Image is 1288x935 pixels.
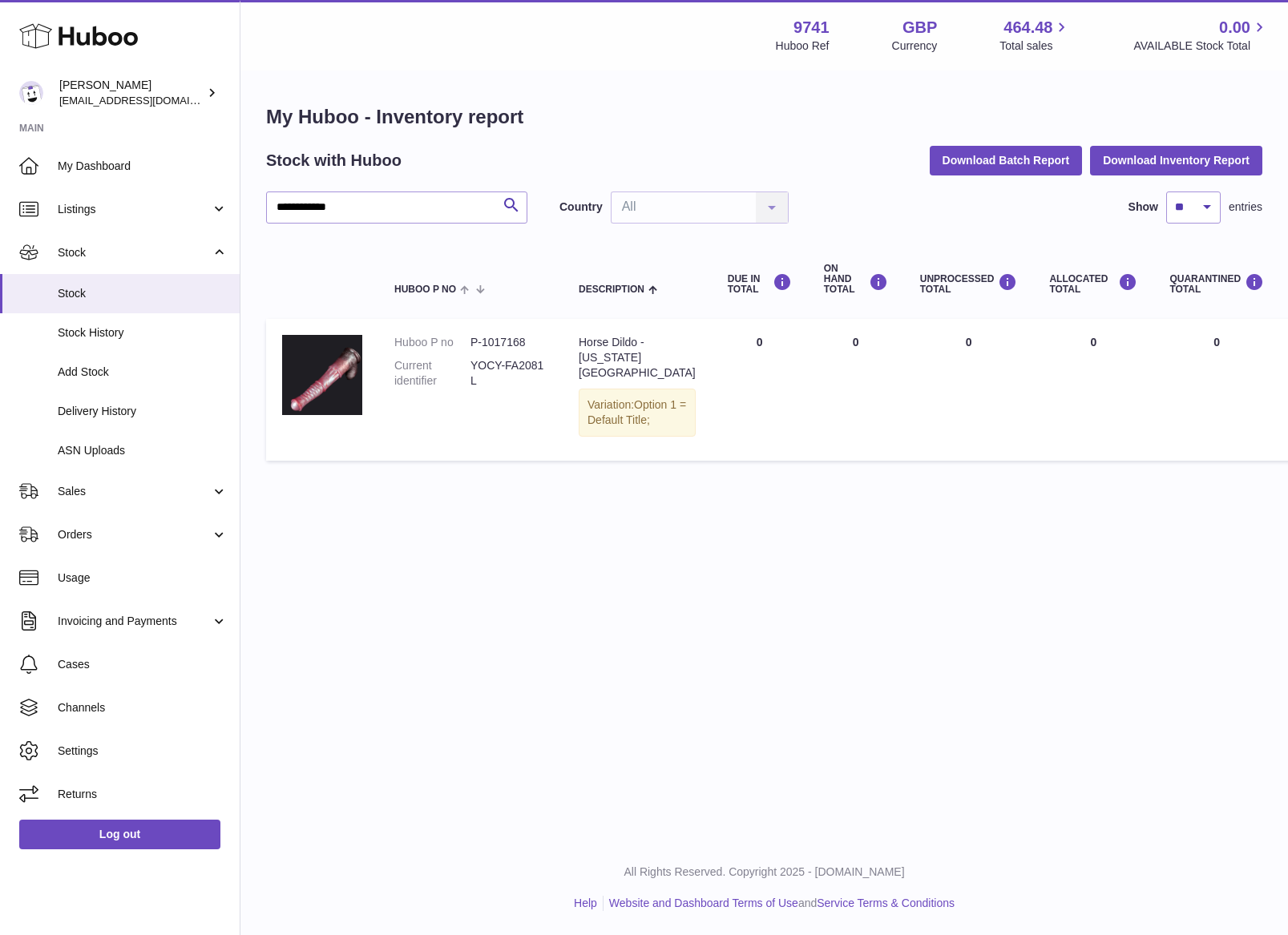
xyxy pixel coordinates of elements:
[58,787,228,802] span: Returns
[920,273,1018,295] div: UNPROCESSED Total
[394,358,470,389] dt: Current identifier
[712,319,808,460] td: 0
[1129,199,1158,215] label: Show
[579,335,696,381] div: Horse Dildo - [US_STATE] [GEOGRAPHIC_DATA]
[266,150,402,171] h2: Stock with Huboo
[1003,17,1052,38] span: 464.48
[817,897,955,909] a: Service Terms & Conditions
[58,365,228,380] span: Add Stock
[776,38,830,54] div: Huboo Ref
[58,245,211,260] span: Stock
[58,202,211,217] span: Listings
[470,358,547,389] dd: YOCY-FA2081L
[579,389,696,437] div: Variation:
[1090,146,1262,175] button: Download Inventory Report
[609,897,798,909] a: Website and Dashboard Terms of Use
[604,896,955,911] li: and
[902,17,937,38] strong: GBP
[59,78,204,108] div: [PERSON_NAME]
[58,325,228,341] span: Stock History
[58,570,228,586] span: Usage
[579,284,644,295] span: Description
[1219,17,1250,38] span: 0.00
[394,335,470,350] dt: Huboo P no
[282,335,362,415] img: product image
[999,17,1071,54] a: 464.48 Total sales
[808,319,904,460] td: 0
[58,484,211,499] span: Sales
[892,38,938,54] div: Currency
[19,81,43,105] img: ajcmarketingltd@gmail.com
[266,104,1262,130] h1: My Huboo - Inventory report
[574,897,597,909] a: Help
[58,286,228,301] span: Stock
[559,199,603,215] label: Country
[1133,17,1269,54] a: 0.00 AVAILABLE Stock Total
[1049,273,1137,295] div: ALLOCATED Total
[58,527,211,542] span: Orders
[824,264,888,296] div: ON HAND Total
[728,273,792,295] div: DUE IN TOTAL
[587,398,686,426] span: Option 1 = Default Title;
[1033,319,1153,460] td: 0
[999,38,1071,54] span: Total sales
[58,700,228,715] span: Channels
[904,319,1034,460] td: 0
[793,17,830,38] strong: 9741
[1229,199,1262,215] span: entries
[58,657,228,672] span: Cases
[58,404,228,419] span: Delivery History
[470,335,547,350] dd: P-1017168
[58,159,228,174] span: My Dashboard
[394,284,456,295] span: Huboo P no
[1169,273,1264,295] div: QUARANTINED Total
[58,614,211,629] span: Invoicing and Payments
[58,744,228,759] span: Settings
[253,864,1275,880] p: All Rights Reserved. Copyright 2025 - [DOMAIN_NAME]
[19,820,220,848] a: Log out
[1133,38,1269,54] span: AVAILABLE Stock Total
[1213,336,1220,349] span: 0
[59,94,236,107] span: [EMAIL_ADDRESS][DOMAIN_NAME]
[58,443,228,458] span: ASN Uploads
[930,146,1083,175] button: Download Batch Report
